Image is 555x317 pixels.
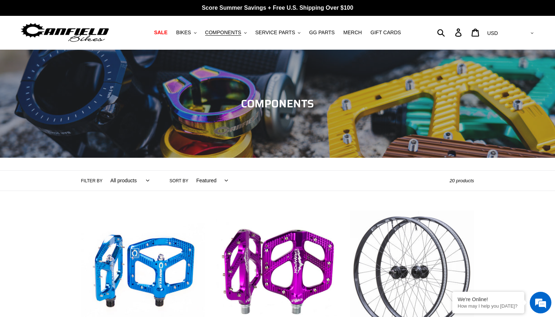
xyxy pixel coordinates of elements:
span: MERCH [343,30,362,36]
span: GIFT CARDS [370,30,401,36]
button: BIKES [172,28,200,37]
span: 20 products [450,178,474,183]
label: Sort by [169,178,188,184]
span: GG PARTS [309,30,335,36]
button: SERVICE PARTS [252,28,304,37]
label: Filter by [81,178,103,184]
input: Search [441,24,459,40]
a: MERCH [340,28,365,37]
p: How may I help you today? [458,303,519,309]
span: COMPONENTS [241,95,314,112]
div: We're Online! [458,296,519,302]
button: COMPONENTS [202,28,250,37]
span: SERVICE PARTS [255,30,295,36]
span: COMPONENTS [205,30,241,36]
img: Canfield Bikes [20,21,110,44]
span: BIKES [176,30,191,36]
a: GG PARTS [305,28,338,37]
a: SALE [150,28,171,37]
span: SALE [154,30,167,36]
a: GIFT CARDS [367,28,405,37]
